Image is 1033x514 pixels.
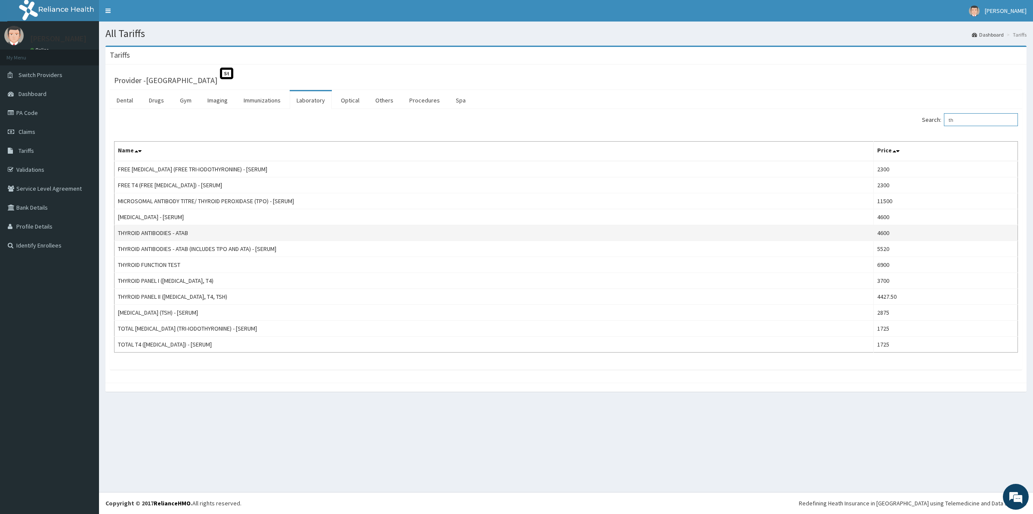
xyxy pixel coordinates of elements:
td: 2300 [873,177,1018,193]
td: 1725 [873,337,1018,353]
li: Tariffs [1005,31,1027,38]
td: FREE T4 (FREE [MEDICAL_DATA]) - [SERUM] [114,177,874,193]
td: THYROID FUNCTION TEST [114,257,874,273]
td: TOTAL T4 ([MEDICAL_DATA]) - [SERUM] [114,337,874,353]
img: User Image [4,26,24,45]
a: Gym [173,91,198,109]
a: Spa [449,91,473,109]
a: Dental [110,91,140,109]
div: Chat with us now [45,48,145,59]
span: We're online! [50,108,119,195]
p: [PERSON_NAME] [30,35,87,43]
td: MICROSOMAL ANTIBODY TITRE/ THYROID PEROXIDASE (TPO) - [SERUM] [114,193,874,209]
td: 4600 [873,225,1018,241]
span: St [220,68,233,79]
a: Online [30,47,51,53]
a: Dashboard [972,31,1004,38]
td: 2300 [873,161,1018,177]
img: User Image [969,6,980,16]
td: [MEDICAL_DATA] (TSH) - [SERUM] [114,305,874,321]
strong: Copyright © 2017 . [105,499,192,507]
td: [MEDICAL_DATA] - [SERUM] [114,209,874,225]
td: FREE [MEDICAL_DATA] (FREE TRI-IODOTHYRONINE) - [SERUM] [114,161,874,177]
td: TOTAL [MEDICAL_DATA] (TRI-IODOTHYRONINE) - [SERUM] [114,321,874,337]
a: Drugs [142,91,171,109]
td: 11500 [873,193,1018,209]
a: Laboratory [290,91,332,109]
span: [PERSON_NAME] [985,7,1027,15]
span: Dashboard [19,90,46,98]
td: THYROID PANEL II ([MEDICAL_DATA], T4, TSH) [114,289,874,305]
a: RelianceHMO [154,499,191,507]
h3: Provider - [GEOGRAPHIC_DATA] [114,77,217,84]
td: 5520 [873,241,1018,257]
div: Minimize live chat window [141,4,162,25]
a: Others [368,91,400,109]
td: THYROID ANTIBODIES - ATAB (INCLUDES TPO AND ATA) - [SERUM] [114,241,874,257]
td: 3700 [873,273,1018,289]
th: Price [873,142,1018,161]
a: Imaging [201,91,235,109]
td: 4600 [873,209,1018,225]
h1: All Tariffs [105,28,1027,39]
a: Optical [334,91,366,109]
a: Procedures [402,91,447,109]
input: Search: [944,113,1018,126]
a: Immunizations [237,91,288,109]
textarea: Type your message and hit 'Enter' [4,235,164,265]
td: 4427.50 [873,289,1018,305]
label: Search: [922,113,1018,126]
td: 1725 [873,321,1018,337]
span: Tariffs [19,147,34,155]
td: 2875 [873,305,1018,321]
img: d_794563401_company_1708531726252_794563401 [16,43,35,65]
td: 6900 [873,257,1018,273]
span: Claims [19,128,35,136]
div: Redefining Heath Insurance in [GEOGRAPHIC_DATA] using Telemedicine and Data Science! [799,499,1027,508]
span: Switch Providers [19,71,62,79]
h3: Tariffs [110,51,130,59]
footer: All rights reserved. [99,492,1033,514]
td: THYROID ANTIBODIES - ATAB [114,225,874,241]
th: Name [114,142,874,161]
td: THYROID PANEL I ([MEDICAL_DATA], T4) [114,273,874,289]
